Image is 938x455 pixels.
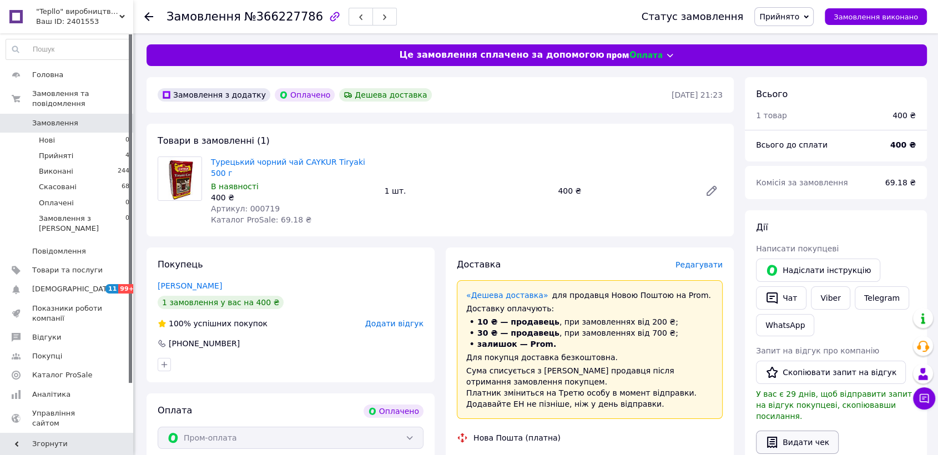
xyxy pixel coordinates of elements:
button: Скопіювати запит на відгук [756,361,906,384]
button: Чат з покупцем [913,387,935,410]
span: 99+ [118,284,137,294]
span: Замовлення виконано [834,13,918,21]
div: Доставку оплачують: [466,303,713,314]
span: Додати відгук [365,319,423,328]
div: Статус замовлення [642,11,744,22]
span: Відгуки [32,332,61,342]
a: «Дешева доставка» [466,291,548,300]
span: Всього до сплати [756,140,828,149]
span: 0 [125,198,129,208]
span: Замовлення та повідомлення [32,89,133,109]
div: 400 ₴ [553,183,696,199]
span: "Tepllo" виробництво продаж сервіс [36,7,119,17]
span: Дії [756,222,768,232]
span: 68 [122,182,129,192]
div: Сума списується з [PERSON_NAME] продавця після отримання замовлення покупцем. Платник зміниться н... [466,365,713,410]
span: залишок — Prom. [477,340,556,348]
button: Надіслати інструкцію [756,259,880,282]
span: Всього [756,89,788,99]
span: Товари та послуги [32,265,103,275]
span: Виконані [39,166,73,176]
span: Покупці [32,351,62,361]
a: WhatsApp [756,314,814,336]
button: Видати чек [756,431,839,454]
span: Редагувати [675,260,723,269]
span: [DEMOGRAPHIC_DATA] [32,284,114,294]
span: Покупець [158,259,203,270]
div: 400 ₴ [211,192,376,203]
span: Запит на відгук про компанію [756,346,879,355]
span: Повідомлення [32,246,86,256]
span: У вас є 29 днів, щоб відправити запит на відгук покупцеві, скопіювавши посилання. [756,390,912,421]
span: Оплата [158,405,192,416]
a: Viber [811,286,850,310]
span: Комісія за замовлення [756,178,848,187]
div: Оплачено [275,88,335,102]
span: Артикул: 000719 [211,204,280,213]
a: Редагувати [700,180,723,202]
span: Написати покупцеві [756,244,839,253]
input: Пошук [6,39,130,59]
span: Товари в замовленні (1) [158,135,270,146]
span: Каталог ProSale: 69.18 ₴ [211,215,311,224]
span: Доставка [457,259,501,270]
div: успішних покупок [158,318,268,329]
span: Прийнято [759,12,799,21]
button: Чат [756,286,806,310]
span: 1 товар [756,111,787,120]
span: Замовлення [32,118,78,128]
span: Показники роботи компанії [32,304,103,323]
span: 0 [125,214,129,234]
span: Замовлення [167,10,241,23]
div: 1 шт. [380,183,554,199]
div: Для покупця доставка безкоштовна. [466,352,713,363]
div: Ваш ID: 2401553 [36,17,133,27]
span: 4 [125,151,129,161]
div: Нова Пошта (платна) [471,432,563,443]
span: Оплачені [39,198,74,208]
span: 0 [125,135,129,145]
a: Telegram [855,286,909,310]
img: Турецький чорний чай CAYKUR Tiryaki 500 г [158,157,201,200]
div: для продавця Новою Поштою на Prom. [466,290,713,301]
span: Це замовлення сплачено за допомогою [399,49,604,62]
span: Головна [32,70,63,80]
div: [PHONE_NUMBER] [168,338,241,349]
div: 400 ₴ [892,110,916,121]
span: Аналітика [32,390,70,400]
div: Замовлення з додатку [158,88,270,102]
div: Повернутися назад [144,11,153,22]
span: 10 ₴ — продавець [477,317,559,326]
a: [PERSON_NAME] [158,281,222,290]
div: Дешева доставка [339,88,431,102]
span: 100% [169,319,191,328]
span: Управління сайтом [32,408,103,428]
span: 244 [118,166,129,176]
span: Замовлення з [PERSON_NAME] [39,214,125,234]
li: , при замовленнях від 200 ₴; [466,316,713,327]
span: 11 [105,284,118,294]
span: Скасовані [39,182,77,192]
time: [DATE] 21:23 [672,90,723,99]
div: Оплачено [364,405,423,418]
span: В наявності [211,182,259,191]
a: Турецький чорний чай CAYKUR Tiryaki 500 г [211,158,365,178]
span: Прийняті [39,151,73,161]
span: Нові [39,135,55,145]
div: 1 замовлення у вас на 400 ₴ [158,296,284,309]
span: Каталог ProSale [32,370,92,380]
button: Замовлення виконано [825,8,927,25]
li: , при замовленнях від 700 ₴; [466,327,713,338]
span: 69.18 ₴ [885,178,916,187]
span: №366227786 [244,10,323,23]
span: 30 ₴ — продавець [477,328,559,337]
b: 400 ₴ [890,140,916,149]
